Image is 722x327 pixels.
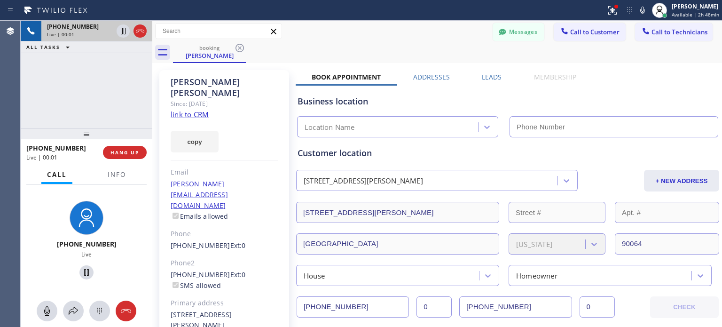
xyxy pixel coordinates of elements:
div: Since: [DATE] [171,98,278,109]
span: [PHONE_NUMBER] [47,23,99,31]
a: [PHONE_NUMBER] [171,270,230,279]
input: Apt. # [615,202,719,223]
button: Call to Customer [554,23,626,41]
div: [STREET_ADDRESS][PERSON_NAME] [304,175,423,186]
span: Live | 00:01 [26,153,57,161]
span: Ext: 0 [230,270,246,279]
button: Call [41,166,72,184]
button: Info [102,166,132,184]
span: Call [47,170,67,179]
a: link to CRM [171,110,209,119]
input: Emails allowed [173,213,179,219]
div: [PERSON_NAME] [672,2,719,10]
input: SMS allowed [173,282,179,288]
div: Leslie Flores [174,42,245,62]
button: HANG UP [103,146,147,159]
span: HANG UP [110,149,139,156]
span: [PHONE_NUMBER] [26,144,86,152]
a: [PERSON_NAME][EMAIL_ADDRESS][DOMAIN_NAME] [171,179,228,210]
button: Open dialpad [89,301,110,321]
button: + NEW ADDRESS [644,170,719,191]
span: Ext: 0 [230,241,246,250]
div: [PERSON_NAME] [PERSON_NAME] [171,77,278,98]
button: copy [171,131,219,152]
a: [PHONE_NUMBER] [171,241,230,250]
label: Leads [482,72,502,81]
input: Ext. [416,296,452,318]
div: Phone [171,229,278,239]
button: CHECK [650,296,719,318]
button: Hang up [133,24,147,38]
div: [PERSON_NAME] [174,51,245,60]
input: Search [156,24,282,39]
button: Mute [37,301,57,321]
span: Live [81,250,92,258]
span: Call to Customer [570,28,620,36]
span: Live | 00:01 [47,31,74,38]
input: Ext. 2 [580,296,615,318]
label: Emails allowed [171,212,228,221]
input: ZIP [615,233,719,255]
input: City [296,233,499,255]
button: Hold Customer [79,265,94,279]
button: Mute [636,4,649,17]
label: Addresses [413,72,450,81]
div: booking [174,44,245,51]
button: Hold Customer [117,24,130,38]
span: Info [108,170,126,179]
input: Phone Number 2 [459,296,572,318]
div: Location Name [305,122,355,133]
span: Available | 2h 48min [672,11,719,18]
div: Homeowner [516,270,557,281]
input: Phone Number [510,116,718,137]
button: Messages [493,23,544,41]
button: Call to Technicians [635,23,713,41]
label: Membership [534,72,576,81]
button: Open directory [63,301,84,321]
div: Phone2 [171,258,278,269]
div: House [304,270,325,281]
span: ALL TASKS [26,44,60,50]
span: [PHONE_NUMBER] [57,239,117,248]
label: Book Appointment [312,72,381,81]
input: Street # [509,202,605,223]
div: Business location [298,95,718,108]
div: Customer location [298,147,718,160]
input: Phone Number [297,296,409,318]
input: Address [296,202,499,223]
div: Primary address [171,298,278,309]
div: Email [171,167,278,178]
label: SMS allowed [171,281,221,290]
button: Hang up [116,301,136,321]
button: ALL TASKS [21,41,79,53]
span: Call to Technicians [651,28,707,36]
